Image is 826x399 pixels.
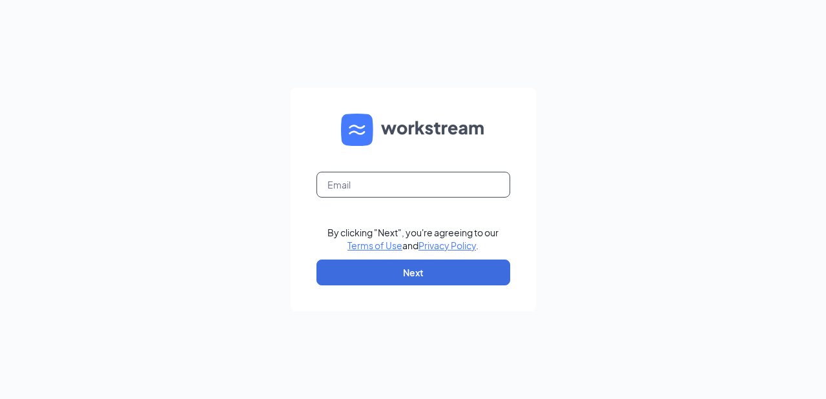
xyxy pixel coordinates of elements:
[347,240,402,251] a: Terms of Use
[341,114,486,146] img: WS logo and Workstream text
[316,172,510,198] input: Email
[327,226,499,252] div: By clicking "Next", you're agreeing to our and .
[418,240,476,251] a: Privacy Policy
[316,260,510,285] button: Next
